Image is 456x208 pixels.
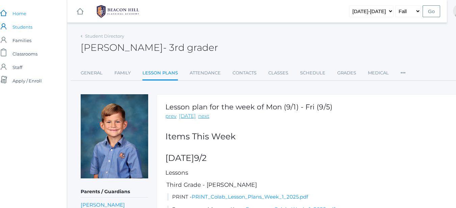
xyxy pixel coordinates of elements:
[268,66,288,80] a: Classes
[81,186,148,198] h5: Parents / Guardians
[198,112,209,120] a: next
[165,103,332,111] h1: Lesson plan for the week of Mon (9/1) - Fri (9/5)
[142,66,178,81] a: Lesson Plans
[165,153,450,163] h2: [DATE]
[12,74,42,88] span: Apply / Enroll
[165,182,450,188] h5: Third Grade - [PERSON_NAME]
[179,112,196,120] a: [DATE]
[114,66,131,80] a: Family
[165,132,450,141] h2: Items This Week
[192,194,308,200] a: PRINT_Colab_Lesson_Plans_Week_1_2025.pdf
[233,66,257,80] a: Contacts
[81,42,218,53] h2: [PERSON_NAME]
[300,66,325,80] a: Schedule
[12,61,22,74] span: Staff
[92,3,143,20] img: BHCALogos-05-308ed15e86a5a0abce9b8dd61676a3503ac9727e845dece92d48e8588c001991.png
[163,42,218,53] span: - 3rd grader
[337,66,356,80] a: Grades
[12,47,37,61] span: Classrooms
[190,66,221,80] a: Attendance
[165,170,450,176] h5: Lessons
[12,7,26,20] span: Home
[194,153,207,163] span: 9/2
[167,193,450,201] li: PRINT -
[81,94,148,178] img: Dustin Laubacher
[85,33,124,39] a: Student Directory
[12,20,32,34] span: Students
[81,66,103,80] a: General
[12,34,31,47] span: Families
[423,5,440,17] input: Go
[165,112,177,120] a: prev
[368,66,389,80] a: Medical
